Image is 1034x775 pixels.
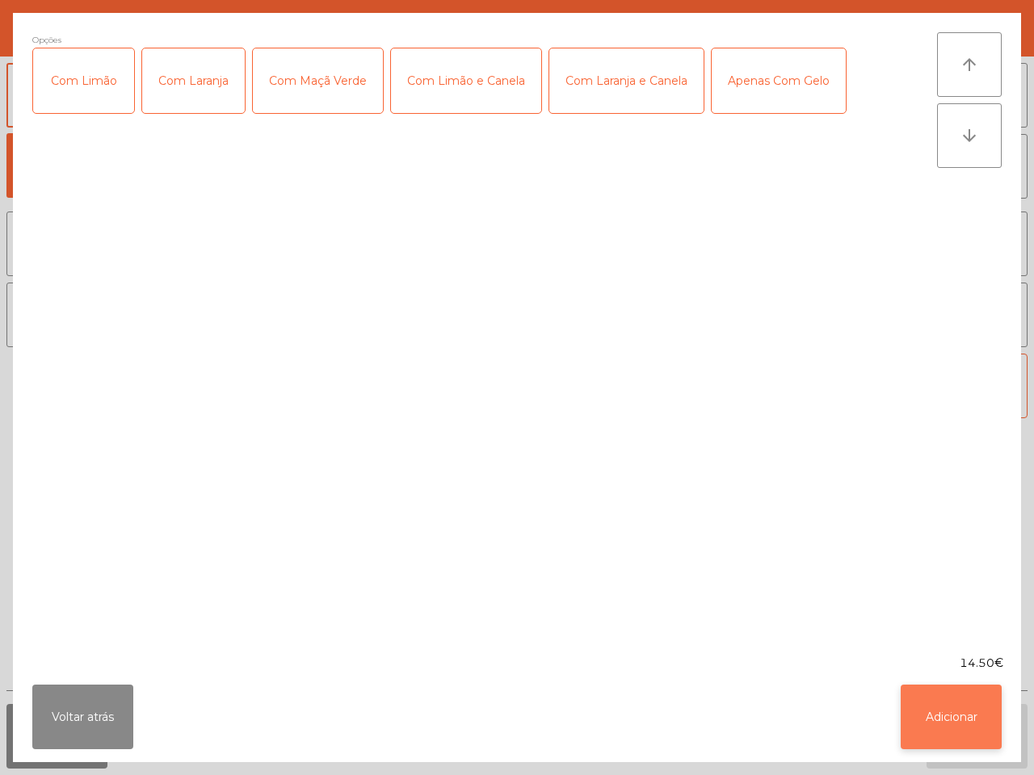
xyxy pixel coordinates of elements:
i: arrow_downward [960,126,979,145]
button: arrow_upward [937,32,1002,97]
button: arrow_downward [937,103,1002,168]
div: Com Laranja [142,48,245,113]
div: Apenas Com Gelo [712,48,846,113]
i: arrow_upward [960,55,979,74]
div: Com Limão e Canela [391,48,541,113]
button: Voltar atrás [32,685,133,749]
span: Opções [32,32,61,48]
div: 14.50€ [13,655,1021,672]
div: Com Maçã Verde [253,48,383,113]
button: Adicionar [901,685,1002,749]
div: Com Limão [33,48,134,113]
div: Com Laranja e Canela [549,48,704,113]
